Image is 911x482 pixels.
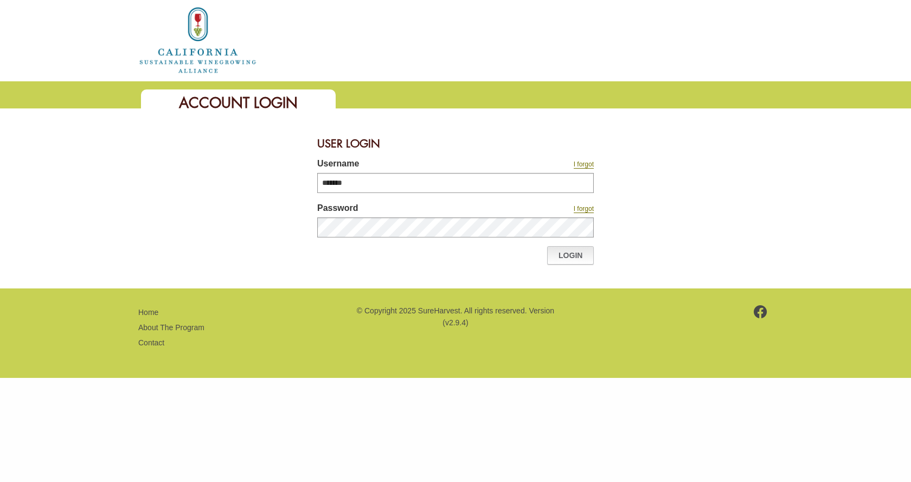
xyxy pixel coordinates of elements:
a: I forgot [574,205,594,213]
a: Contact [138,338,164,347]
img: logo_cswa2x.png [138,5,258,75]
span: Account Login [179,93,298,112]
label: Password [317,202,496,217]
a: Home [138,35,258,44]
label: Username [317,157,496,173]
a: About The Program [138,323,204,332]
a: Home [138,308,158,317]
img: footer-facebook.png [754,305,767,318]
p: © Copyright 2025 SureHarvest. All rights reserved. Version (v2.9.4) [355,305,556,329]
a: I forgot [574,160,594,169]
div: User Login [317,130,594,157]
a: Login [547,246,594,265]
